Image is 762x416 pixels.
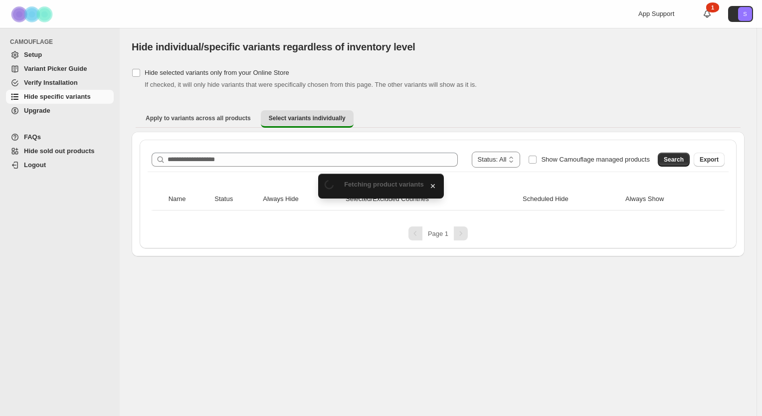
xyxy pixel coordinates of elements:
button: Avatar with initials S [728,6,753,22]
a: 1 [702,9,712,19]
span: Hide selected variants only from your Online Store [145,69,289,76]
span: Search [664,156,684,164]
span: CAMOUFLAGE [10,38,115,46]
span: Variant Picker Guide [24,65,87,72]
a: Logout [6,158,114,172]
nav: Pagination [148,226,729,240]
span: Setup [24,51,42,58]
th: Scheduled Hide [520,188,622,210]
span: Avatar with initials S [738,7,752,21]
th: Selected/Excluded Countries [343,188,520,210]
a: FAQs [6,130,114,144]
span: Export [700,156,719,164]
th: Name [166,188,212,210]
text: S [743,11,747,17]
span: Page 1 [428,230,448,237]
span: Hide sold out products [24,147,95,155]
button: Apply to variants across all products [138,110,259,126]
a: Hide sold out products [6,144,114,158]
span: Show Camouflage managed products [541,156,650,163]
th: Status [211,188,260,210]
span: Upgrade [24,107,50,114]
a: Hide specific variants [6,90,114,104]
span: If checked, it will only hide variants that were specifically chosen from this page. The other va... [145,81,477,88]
span: Hide individual/specific variants regardless of inventory level [132,41,415,52]
th: Always Show [622,188,711,210]
span: Select variants individually [269,114,346,122]
span: Apply to variants across all products [146,114,251,122]
a: Verify Installation [6,76,114,90]
div: Select variants individually [132,132,745,256]
a: Variant Picker Guide [6,62,114,76]
button: Search [658,153,690,167]
button: Select variants individually [261,110,354,128]
button: Export [694,153,725,167]
span: Verify Installation [24,79,78,86]
span: Fetching product variants [344,181,424,188]
img: Camouflage [8,0,58,28]
span: App Support [638,10,674,17]
span: FAQs [24,133,41,141]
th: Always Hide [260,188,343,210]
span: Hide specific variants [24,93,91,100]
a: Upgrade [6,104,114,118]
div: 1 [706,2,719,12]
a: Setup [6,48,114,62]
span: Logout [24,161,46,169]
